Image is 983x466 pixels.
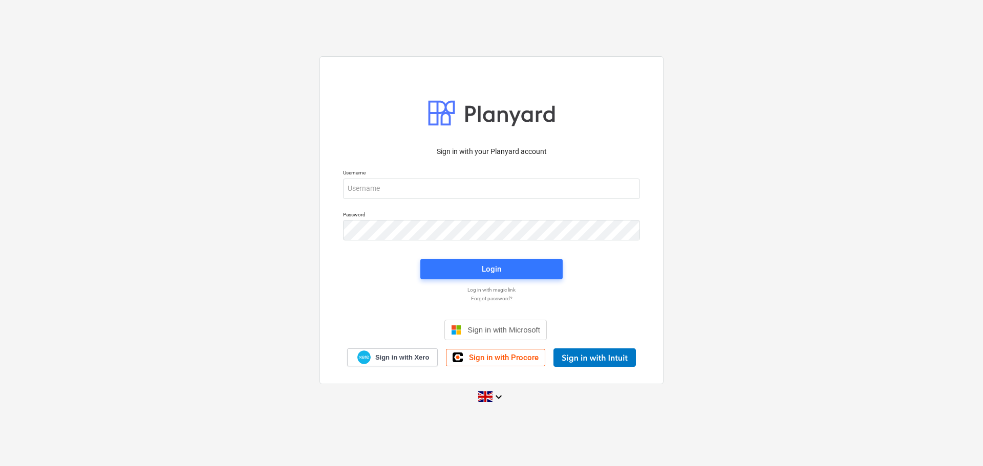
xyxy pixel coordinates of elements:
i: keyboard_arrow_down [493,391,505,403]
a: Log in with magic link [338,286,645,293]
p: Sign in with your Planyard account [343,146,640,157]
input: Username [343,179,640,199]
img: Xero logo [357,350,371,364]
button: Login [420,259,563,279]
span: Sign in with Xero [375,353,429,362]
div: Login [482,262,501,276]
p: Password [343,211,640,220]
span: Sign in with Microsoft [467,325,540,334]
a: Sign in with Procore [446,349,545,366]
a: Forgot password? [338,295,645,302]
p: Username [343,169,640,178]
a: Sign in with Xero [347,348,438,366]
img: Microsoft logo [451,325,461,335]
span: Sign in with Procore [469,353,539,362]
